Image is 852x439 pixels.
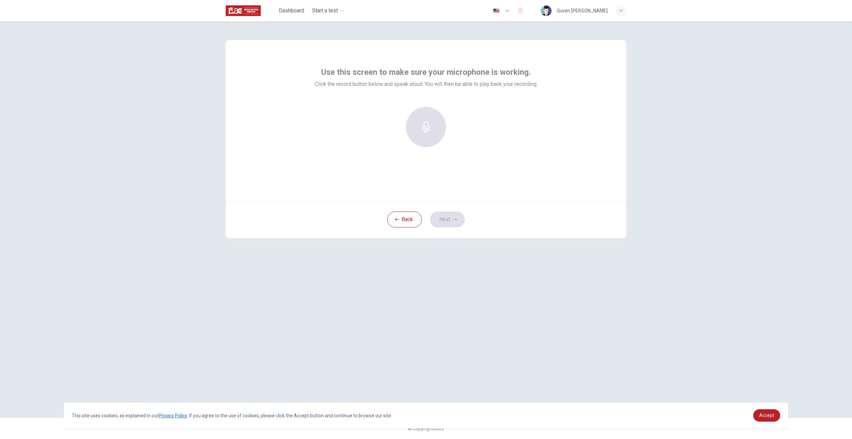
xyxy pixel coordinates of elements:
a: ILAC logo [226,4,276,17]
span: This site uses cookies, as explained in our . If you agree to the use of cookies, please click th... [72,413,392,418]
span: Click the record button below and speak aloud. You will then be able to play back your recording. [315,80,538,88]
div: cookieconsent [64,403,788,428]
img: en [492,8,500,13]
span: © Copyright 2025 [408,426,444,431]
button: Back [387,211,422,228]
img: Profile picture [541,5,552,16]
span: Dashboard [279,7,304,15]
img: ILAC logo [226,4,261,17]
span: Start a test [312,7,338,15]
button: Start a test [309,5,347,17]
span: Use this screen to make sure your microphone is working. [321,67,531,78]
span: Accept [759,413,774,418]
div: Guven [PERSON_NAME] [557,7,608,15]
button: Dashboard [276,5,307,17]
a: dismiss cookie message [753,409,780,422]
a: Privacy Policy [159,413,187,418]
